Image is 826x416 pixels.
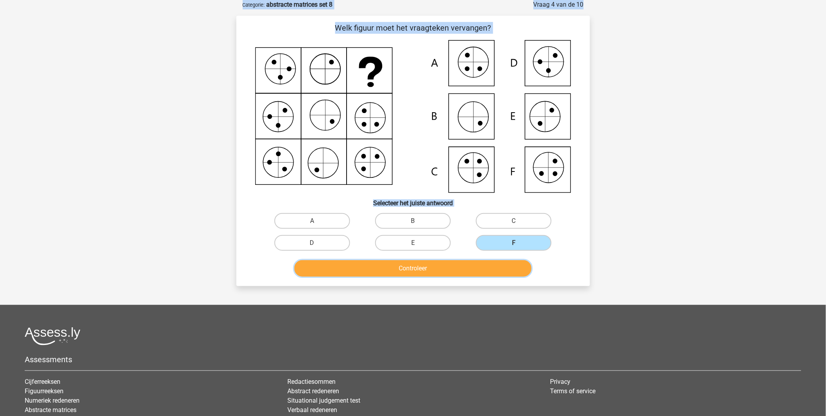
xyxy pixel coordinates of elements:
a: Verbaal redeneren [287,406,337,414]
a: Numeriek redeneren [25,397,80,404]
label: C [476,213,552,229]
label: B [375,213,451,229]
h6: Selecteer het juiste antwoord [249,193,577,207]
a: Redactiesommen [287,378,336,385]
label: E [375,235,451,251]
a: Terms of service [550,387,596,395]
small: Categorie: [243,2,265,8]
label: F [476,235,552,251]
button: Controleer [294,260,532,277]
h5: Assessments [25,355,801,364]
label: D [274,235,350,251]
a: Abstracte matrices [25,406,76,414]
a: Cijferreeksen [25,378,60,385]
label: A [274,213,350,229]
strong: abstracte matrices set 8 [267,1,333,8]
img: Assessly logo [25,327,80,345]
a: Figuurreeksen [25,387,64,395]
a: Abstract redeneren [287,387,339,395]
p: Welk figuur moet het vraagteken vervangen? [249,22,577,34]
a: Situational judgement test [287,397,360,404]
a: Privacy [550,378,571,385]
